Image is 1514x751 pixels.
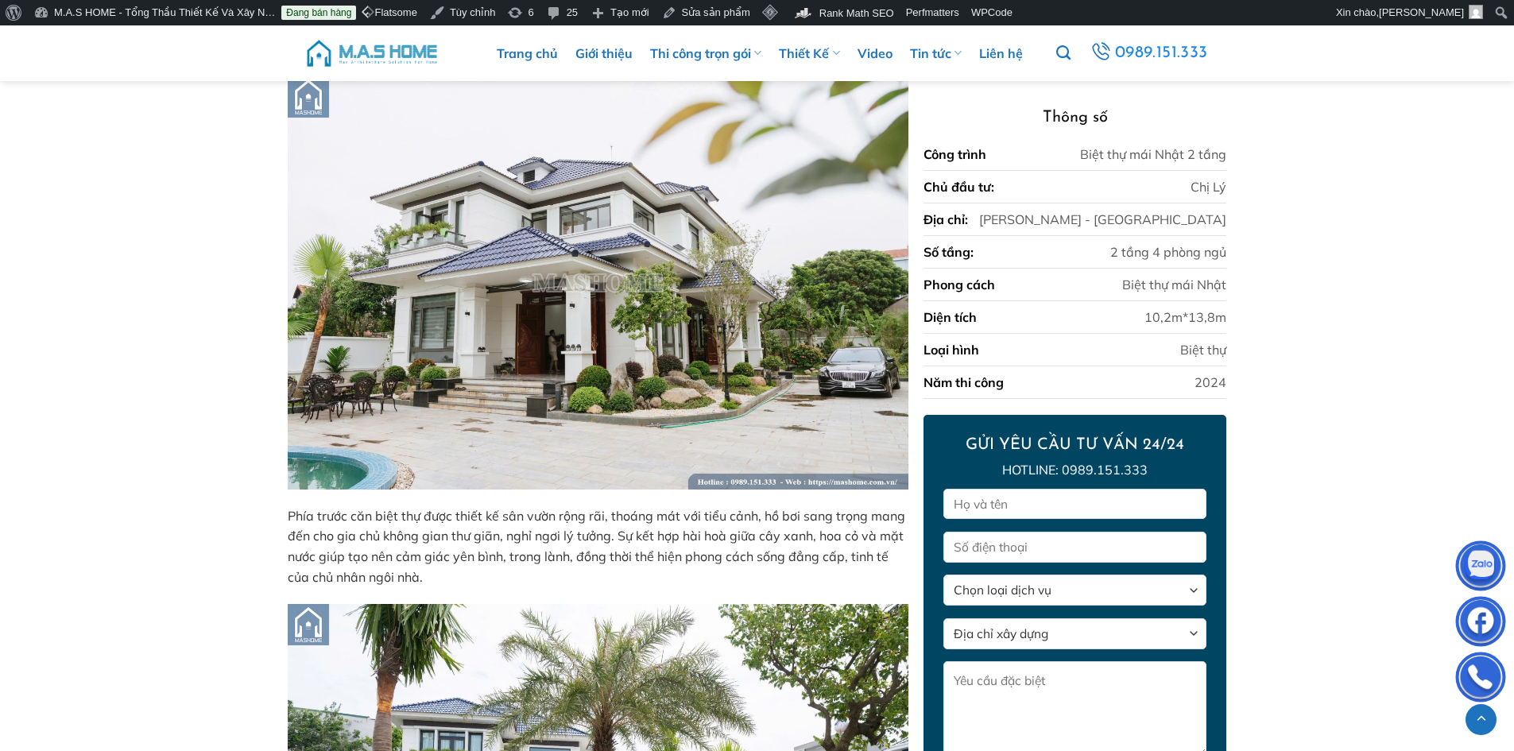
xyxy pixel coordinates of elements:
a: Lên đầu trang [1466,704,1497,735]
img: Thi công trọn gói chị Lý - Hưng Yên 13 [288,76,908,490]
a: Đang bán hàng [281,6,356,20]
a: Video [858,25,893,81]
div: 2 tầng 4 phòng ngủ [1110,242,1226,261]
p: Hotline: 0989.151.333 [943,460,1206,481]
div: Biệt thự mái Nhật 2 tầng [1080,145,1226,164]
div: Công trình [924,145,986,164]
a: Liên hệ [979,25,1023,81]
input: Họ và tên [943,489,1206,520]
img: Zalo [1457,544,1504,592]
div: [PERSON_NAME] - [GEOGRAPHIC_DATA] [979,210,1226,229]
span: Rank Math SEO [819,7,894,19]
a: Thi công trọn gói [650,25,761,81]
div: Năm thi công [924,373,1004,392]
div: Biệt thự [1180,340,1226,359]
div: 10,2m*13,8m [1144,308,1226,327]
div: Diện tích [924,308,977,327]
a: Giới thiệu [575,25,633,81]
h2: GỬI YÊU CẦU TƯ VẤN 24/24 [943,435,1206,455]
a: Thiết Kế [779,25,839,81]
div: Số tầng: [924,242,974,261]
span: [PERSON_NAME] [1379,6,1464,18]
img: Phone [1457,656,1504,703]
div: Địa chỉ: [924,210,968,229]
h3: Thông số [924,105,1226,130]
div: Chị Lý [1191,177,1226,196]
span: 0989.151.333 [1115,40,1208,67]
img: M.A.S HOME – Tổng Thầu Thiết Kế Và Xây Nhà Trọn Gói [304,29,439,77]
a: Trang chủ [497,25,558,81]
div: Loại hình [924,340,979,359]
a: Tìm kiếm [1056,37,1071,70]
div: Phong cách [924,275,995,294]
img: Facebook [1457,600,1504,648]
p: Phía trước căn biệt thự được thiết kế sân vườn rộng rãi, thoáng mát với tiểu cảnh, hồ bơi sang tr... [288,506,908,587]
div: Biệt thự mái Nhật [1122,275,1226,294]
input: Số điện thoại [943,532,1206,563]
a: 0989.151.333 [1088,39,1210,68]
div: Chủ đầu tư: [924,177,994,196]
a: Tin tức [910,25,962,81]
div: 2024 [1195,373,1226,392]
